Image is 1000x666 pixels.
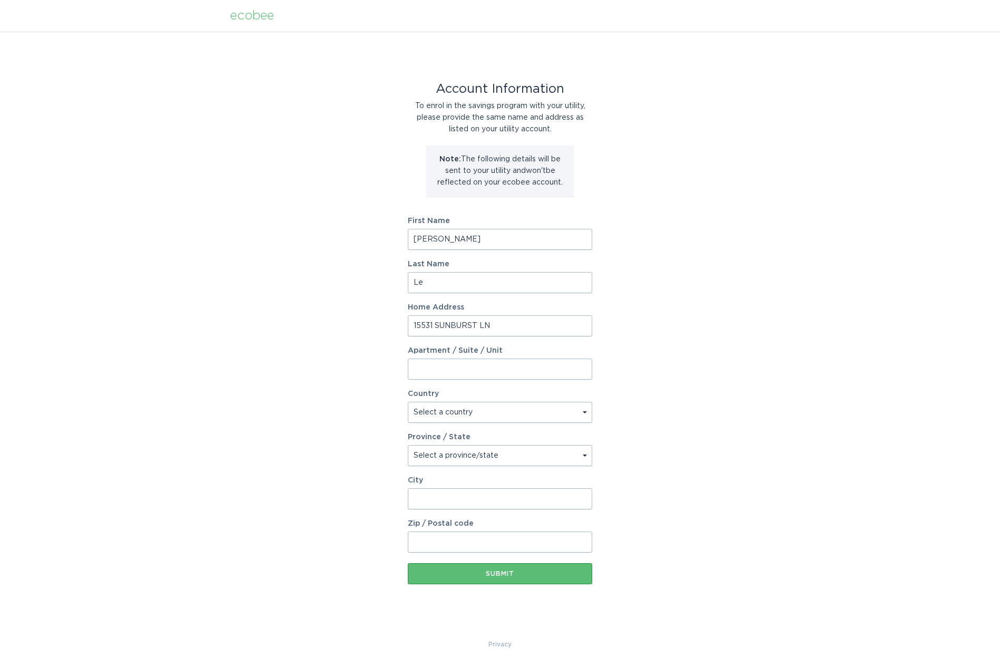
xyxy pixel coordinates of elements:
div: To enrol in the savings program with your utility, please provide the same name and address as li... [408,100,592,135]
div: Account Information [408,83,592,95]
label: Apartment / Suite / Unit [408,347,592,354]
label: Province / State [408,433,470,441]
p: The following details will be sent to your utility and won't be reflected on your ecobee account. [434,153,566,188]
label: Country [408,390,439,398]
label: First Name [408,217,592,225]
label: City [408,477,592,484]
label: Zip / Postal code [408,520,592,527]
div: ecobee [230,10,274,22]
label: Home Address [408,304,592,311]
label: Last Name [408,260,592,268]
div: Submit [413,571,587,577]
strong: Note: [439,156,461,163]
a: Privacy Policy & Terms of Use [488,639,512,650]
button: Submit [408,563,592,584]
